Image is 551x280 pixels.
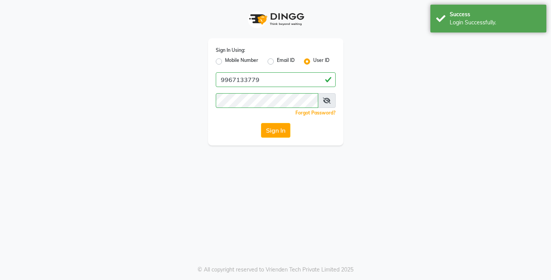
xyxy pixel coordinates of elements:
label: Mobile Number [225,57,258,66]
div: Login Successfully. [450,19,541,27]
button: Sign In [261,123,290,138]
label: Sign In Using: [216,47,245,54]
input: Username [216,72,336,87]
a: Forgot Password? [295,110,336,116]
label: User ID [313,57,329,66]
input: Username [216,93,318,108]
div: Success [450,10,541,19]
label: Email ID [277,57,295,66]
img: logo1.svg [245,8,307,31]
